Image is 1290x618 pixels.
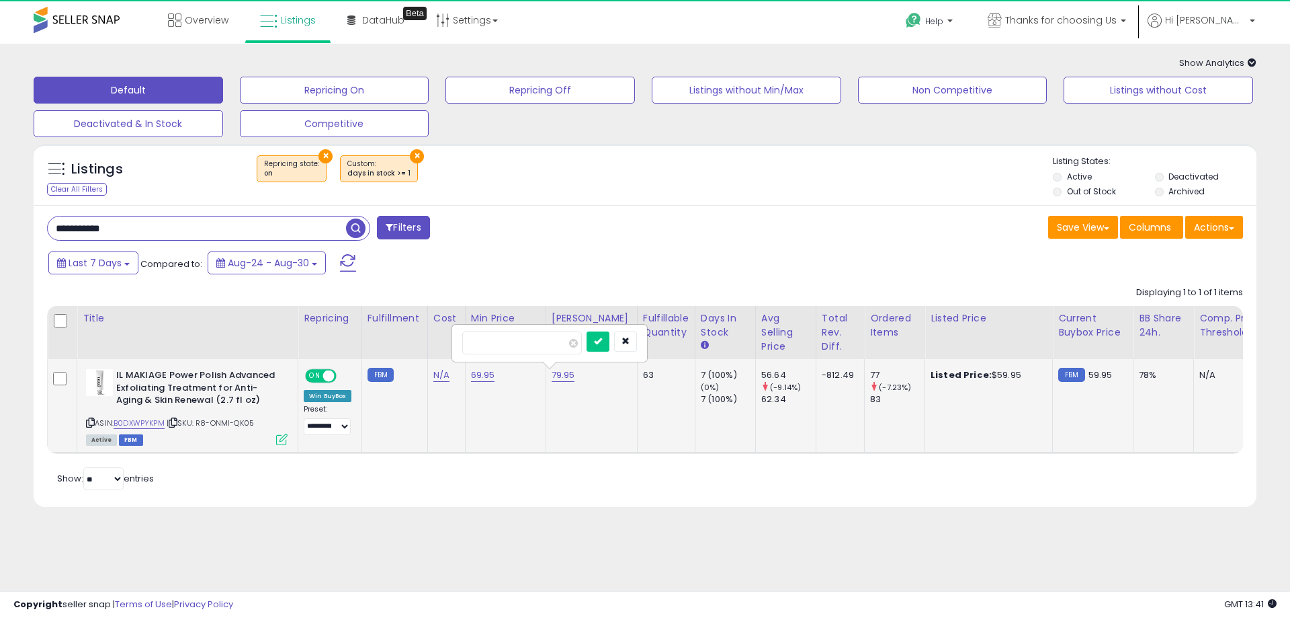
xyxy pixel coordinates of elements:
a: 69.95 [471,369,495,382]
button: Competitive [240,110,429,137]
span: Show Analytics [1179,56,1256,69]
div: seller snap | | [13,598,233,611]
div: Displaying 1 to 1 of 1 items [1136,286,1243,299]
a: 79.95 [552,369,575,382]
button: Listings without Cost [1064,77,1253,104]
span: 2025-09-7 13:41 GMT [1224,598,1277,611]
div: days in stock >= 1 [347,169,411,178]
button: Listings without Min/Max [652,77,841,104]
div: Preset: [304,405,351,435]
button: Actions [1185,216,1243,239]
a: Help [895,2,966,44]
div: on [264,169,319,178]
span: DataHub [362,13,404,27]
span: Last 7 Days [69,256,122,270]
button: Save View [1048,216,1118,239]
button: Last 7 Days [48,252,138,274]
p: Listing States: [1053,155,1256,168]
h5: Listings [71,160,123,179]
span: Overview [185,13,228,27]
div: 7 (100%) [701,393,755,405]
div: N/A [1199,369,1264,381]
button: Filters [377,216,429,239]
div: Fulfillable Quantity [643,311,689,340]
label: Archived [1168,186,1205,197]
img: 319KO9-tPYL._SL40_.jpg [86,369,113,396]
button: Aug-24 - Aug-30 [208,252,326,274]
small: FBM [1058,368,1084,382]
a: Hi [PERSON_NAME] [1148,13,1255,44]
div: Repricing [304,311,356,325]
div: Clear All Filters [47,183,107,196]
label: Deactivated [1168,171,1219,182]
small: Days In Stock. [701,340,709,352]
strong: Copyright [13,598,62,611]
button: Deactivated & In Stock [34,110,223,137]
span: All listings currently available for purchase on Amazon [86,434,117,446]
div: Fulfillment [368,311,422,325]
div: BB Share 24h. [1139,311,1188,340]
button: × [318,149,333,163]
button: Repricing Off [445,77,635,104]
span: 59.95 [1088,369,1113,381]
small: (-7.23%) [879,382,911,393]
small: (-9.14%) [770,382,801,393]
div: Avg Selling Price [761,311,810,354]
div: $59.95 [931,369,1042,381]
span: Hi [PERSON_NAME] [1165,13,1246,27]
span: Compared to: [140,258,202,270]
button: Default [34,77,223,104]
small: (0%) [701,382,720,393]
b: Listed Price: [931,369,992,381]
div: 56.64 [761,369,816,381]
span: Repricing state : [264,159,319,179]
small: FBM [368,368,394,382]
span: | SKU: R8-ONMI-QK05 [167,418,254,428]
b: IL MAKIAGE Power Polish Advanced Exfoliating Treatment for Anti-Aging & Skin Renewal (2.7 fl oz) [116,369,279,410]
button: × [410,149,424,163]
div: Title [83,311,292,325]
div: Days In Stock [701,311,750,340]
label: Out of Stock [1067,186,1116,197]
span: ON [306,371,323,382]
div: Comp. Price Threshold [1199,311,1268,340]
span: OFF [335,371,356,382]
div: Listed Price [931,311,1047,325]
div: 83 [870,393,924,405]
div: 78% [1139,369,1183,381]
span: FBM [119,434,143,446]
button: Repricing On [240,77,429,104]
div: -812.49 [822,369,854,381]
div: Current Buybox Price [1058,311,1127,340]
span: Show: entries [57,472,154,485]
span: Thanks for choosing Us [1005,13,1117,27]
div: Tooltip anchor [403,7,427,20]
div: 62.34 [761,393,816,405]
div: 77 [870,369,924,381]
div: Min Price [471,311,540,325]
a: N/A [433,369,449,382]
div: Ordered Items [870,311,919,340]
span: Custom: [347,159,411,179]
div: 63 [643,369,685,381]
div: Win BuyBox [304,390,351,402]
span: Listings [281,13,316,27]
a: B0DXWPYKPM [114,418,165,429]
div: Cost [433,311,460,325]
a: Terms of Use [115,598,172,611]
a: Privacy Policy [174,598,233,611]
div: 7 (100%) [701,369,755,381]
span: Aug-24 - Aug-30 [228,256,309,270]
span: Columns [1129,221,1171,234]
div: ASIN: [86,369,288,444]
button: Columns [1120,216,1183,239]
label: Active [1067,171,1092,182]
div: Total Rev. Diff. [822,311,859,354]
button: Non Competitive [858,77,1047,104]
span: Help [925,15,943,27]
i: Get Help [905,12,922,29]
div: [PERSON_NAME] [552,311,632,325]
